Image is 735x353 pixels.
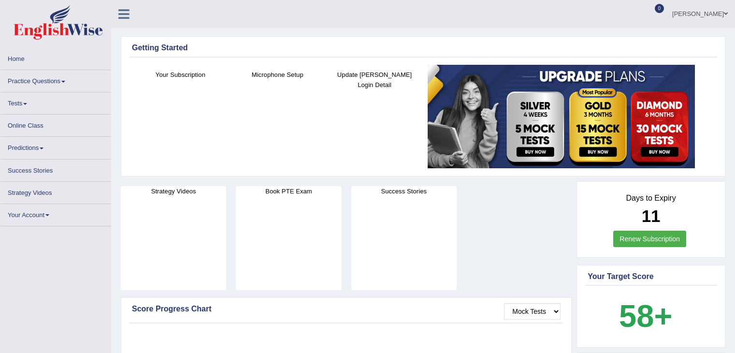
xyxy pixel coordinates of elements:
[331,70,418,90] h4: Update [PERSON_NAME] Login Detail
[613,231,686,247] a: Renew Subscription
[0,137,111,156] a: Predictions
[234,70,321,80] h4: Microphone Setup
[0,160,111,178] a: Success Stories
[351,186,457,196] h4: Success Stories
[137,70,224,80] h4: Your Subscription
[642,206,661,225] b: 11
[0,204,111,223] a: Your Account
[655,4,664,13] span: 0
[236,186,341,196] h4: Book PTE Exam
[132,303,561,315] div: Score Progress Chart
[0,115,111,133] a: Online Class
[428,65,695,168] img: small5.jpg
[0,70,111,89] a: Practice Questions
[0,48,111,67] a: Home
[588,271,714,282] div: Your Target Score
[619,298,672,334] b: 58+
[121,186,226,196] h4: Strategy Videos
[588,194,714,203] h4: Days to Expiry
[132,42,714,54] div: Getting Started
[0,92,111,111] a: Tests
[0,182,111,201] a: Strategy Videos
